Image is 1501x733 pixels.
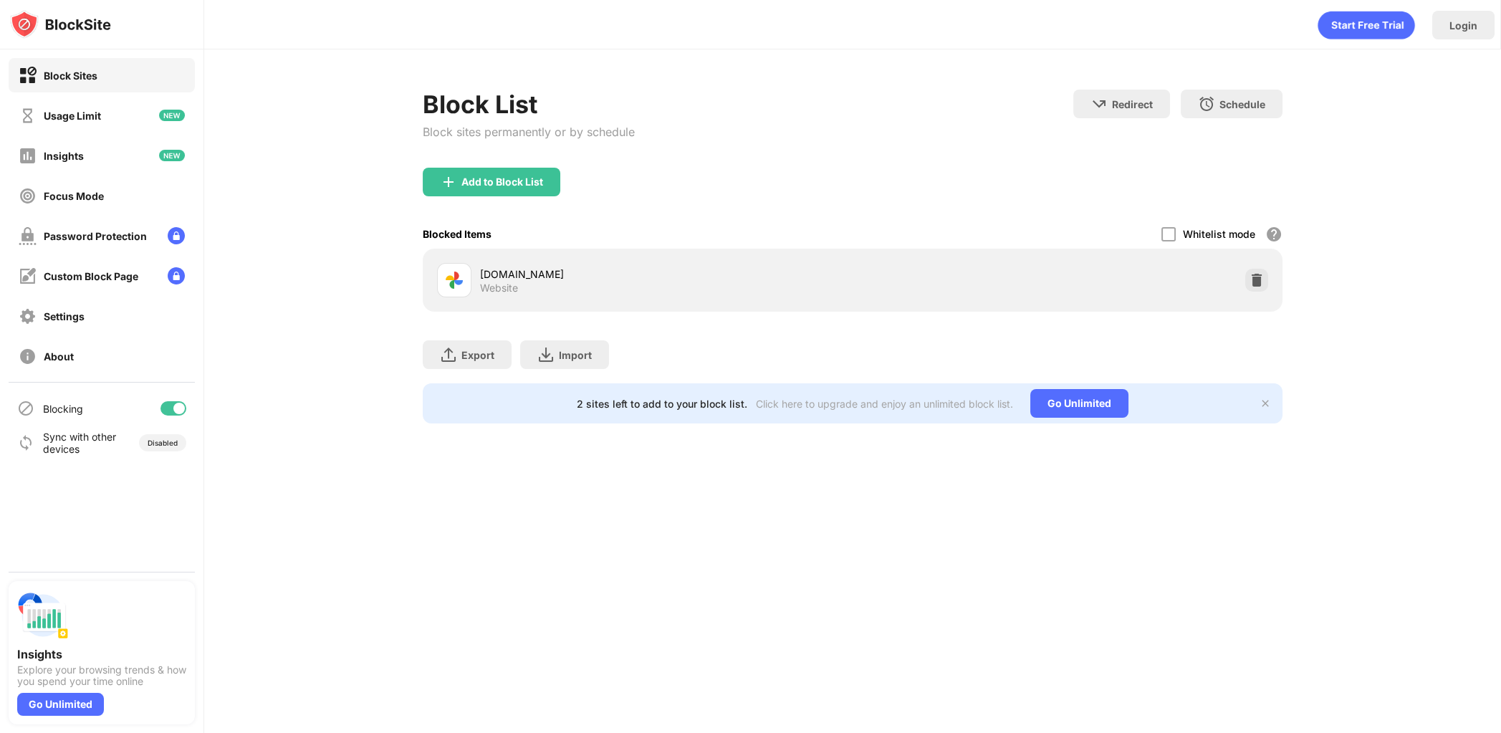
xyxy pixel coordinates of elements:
[10,10,111,39] img: logo-blocksite.svg
[756,398,1013,410] div: Click here to upgrade and enjoy an unlimited block list.
[148,439,178,447] div: Disabled
[423,125,635,139] div: Block sites permanently or by schedule
[1318,11,1415,39] div: animation
[44,70,97,82] div: Block Sites
[17,693,104,716] div: Go Unlimited
[559,349,592,361] div: Import
[43,403,83,415] div: Blocking
[44,150,84,162] div: Insights
[19,187,37,205] img: focus-off.svg
[1219,98,1265,110] div: Schedule
[44,270,138,282] div: Custom Block Page
[17,647,186,661] div: Insights
[480,282,518,294] div: Website
[1030,389,1128,418] div: Go Unlimited
[1260,398,1271,409] img: x-button.svg
[461,349,494,361] div: Export
[44,310,85,322] div: Settings
[19,147,37,165] img: insights-off.svg
[461,176,543,188] div: Add to Block List
[19,227,37,245] img: password-protection-off.svg
[44,110,101,122] div: Usage Limit
[44,350,74,363] div: About
[577,398,747,410] div: 2 sites left to add to your block list.
[168,267,185,284] img: lock-menu.svg
[480,267,853,282] div: [DOMAIN_NAME]
[17,664,186,687] div: Explore your browsing trends & how you spend your time online
[423,90,635,119] div: Block List
[19,348,37,365] img: about-off.svg
[43,431,117,455] div: Sync with other devices
[168,227,185,244] img: lock-menu.svg
[159,110,185,121] img: new-icon.svg
[446,272,463,289] img: favicons
[1112,98,1153,110] div: Redirect
[17,590,69,641] img: push-insights.svg
[44,190,104,202] div: Focus Mode
[1449,19,1477,32] div: Login
[19,267,37,285] img: customize-block-page-off.svg
[17,434,34,451] img: sync-icon.svg
[19,107,37,125] img: time-usage-off.svg
[44,230,147,242] div: Password Protection
[17,400,34,417] img: blocking-icon.svg
[19,67,37,85] img: block-on.svg
[1183,228,1255,240] div: Whitelist mode
[19,307,37,325] img: settings-off.svg
[423,228,491,240] div: Blocked Items
[159,150,185,161] img: new-icon.svg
